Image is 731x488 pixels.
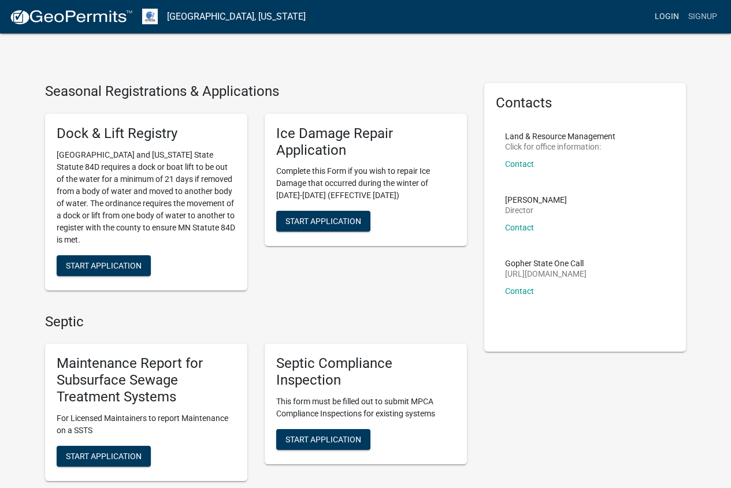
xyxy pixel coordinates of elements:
[57,255,151,276] button: Start Application
[505,223,534,232] a: Contact
[505,286,534,296] a: Contact
[66,260,142,270] span: Start Application
[505,143,615,151] p: Click for office information:
[505,206,567,214] p: Director
[276,429,370,450] button: Start Application
[276,396,455,420] p: This form must be filled out to submit MPCA Compliance Inspections for existing systems
[505,259,587,267] p: Gopher State One Call
[57,355,236,405] h5: Maintenance Report for Subsurface Sewage Treatment Systems
[57,412,236,437] p: For Licensed Maintainers to report Maintenance on a SSTS
[505,132,615,140] p: Land & Resource Management
[276,355,455,389] h5: Septic Compliance Inspection
[57,149,236,246] p: [GEOGRAPHIC_DATA] and [US_STATE] State Statute 84D requires a dock or boat lift to be out of the ...
[285,434,361,444] span: Start Application
[496,95,675,111] h5: Contacts
[142,9,158,24] img: Otter Tail County, Minnesota
[505,270,587,278] p: [URL][DOMAIN_NAME]
[276,165,455,202] p: Complete this Form if you wish to repair Ice Damage that occurred during the winter of [DATE]-[DA...
[684,6,722,28] a: Signup
[276,211,370,232] button: Start Application
[505,196,567,204] p: [PERSON_NAME]
[66,451,142,460] span: Start Application
[650,6,684,28] a: Login
[45,314,467,330] h4: Septic
[285,217,361,226] span: Start Application
[57,125,236,142] h5: Dock & Lift Registry
[57,446,151,467] button: Start Application
[505,159,534,169] a: Contact
[45,83,467,100] h4: Seasonal Registrations & Applications
[167,7,306,27] a: [GEOGRAPHIC_DATA], [US_STATE]
[276,125,455,159] h5: Ice Damage Repair Application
